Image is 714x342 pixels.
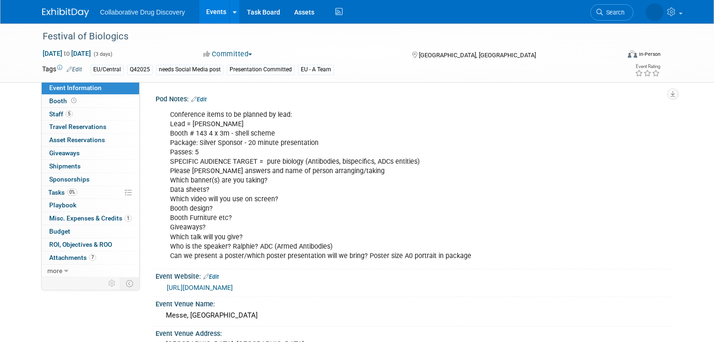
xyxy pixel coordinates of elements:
[42,212,139,225] a: Misc. Expenses & Credits1
[42,108,139,121] a: Staff5
[42,147,139,160] a: Giveaways
[90,65,124,75] div: EU/Central
[42,173,139,186] a: Sponsorships
[42,265,139,277] a: more
[49,149,80,157] span: Giveaways
[69,97,78,104] span: Booth not reserved yet
[125,215,132,222] span: 1
[93,51,112,57] span: (3 days)
[42,225,139,238] a: Budget
[200,49,256,59] button: Committed
[47,267,62,274] span: more
[42,121,139,133] a: Travel Reservations
[49,175,89,183] span: Sponsorships
[42,49,91,58] span: [DATE] [DATE]
[156,92,672,104] div: Pod Notes:
[639,51,661,58] div: In-Person
[49,241,112,248] span: ROI, Objectives & ROO
[156,65,223,75] div: needs Social Media post
[67,66,82,73] a: Edit
[42,134,139,146] a: Asset Reservations
[49,254,96,261] span: Attachments
[49,214,132,222] span: Misc. Expenses & Credits
[167,284,233,291] a: [URL][DOMAIN_NAME]
[42,238,139,251] a: ROI, Objectives & ROO
[42,251,139,264] a: Attachments7
[104,277,120,289] td: Personalize Event Tab Strip
[419,52,536,59] span: [GEOGRAPHIC_DATA], [GEOGRAPHIC_DATA]
[164,106,572,266] div: Conference items to be planned by lead: Lead = [PERSON_NAME] Booth # 143 4 x 3m - shell scheme Pa...
[49,123,106,130] span: Travel Reservations
[569,49,661,63] div: Event Format
[49,110,73,118] span: Staff
[89,254,96,261] span: 7
[49,162,81,170] span: Shipments
[42,199,139,212] a: Playbook
[49,201,76,209] span: Playbook
[127,65,153,75] div: Q42025
[227,65,295,75] div: Presentation Committed
[42,82,139,94] a: Event Information
[156,269,672,281] div: Event Website:
[156,297,672,309] div: Event Venue Name:
[100,8,185,16] span: Collaborative Drug Discovery
[48,189,77,196] span: Tasks
[67,189,77,196] span: 0%
[163,308,665,323] div: Messe, [GEOGRAPHIC_DATA]
[49,84,102,91] span: Event Information
[156,327,672,338] div: Event Venue Address:
[298,65,334,75] div: EU - A Team
[42,160,139,173] a: Shipments
[39,28,608,45] div: Festival of Biologics
[49,228,70,235] span: Budget
[590,4,633,21] a: Search
[42,64,82,75] td: Tags
[646,3,663,21] img: Amanda Briggs
[603,9,625,16] span: Search
[49,97,78,105] span: Booth
[628,50,637,58] img: Format-Inperson.png
[42,8,89,17] img: ExhibitDay
[191,96,207,103] a: Edit
[49,136,105,144] span: Asset Reservations
[120,277,139,289] td: Toggle Event Tabs
[66,110,73,117] span: 5
[635,64,660,69] div: Event Rating
[203,274,219,280] a: Edit
[42,95,139,107] a: Booth
[42,186,139,199] a: Tasks0%
[62,50,71,57] span: to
